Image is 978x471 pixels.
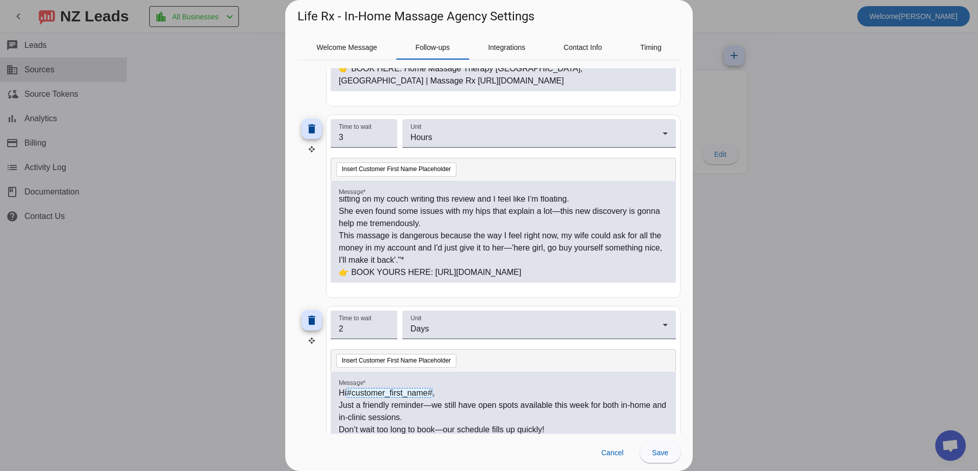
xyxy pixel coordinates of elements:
[652,449,668,457] span: Save
[339,387,668,399] p: Hi ,
[411,133,432,142] span: Hours
[415,44,450,51] span: Follow-ups
[339,205,668,230] p: She even found some issues with my hips that explain a lot—this new discovery is gonna help me tr...
[346,388,432,398] span: #customer_first_name#
[339,230,668,266] p: This massage is dangerous because the way I feel right now, my wife could ask for all the money i...
[339,399,668,424] p: Just a friendly reminder—we still have open spots available this week for both in-home and in-cli...
[601,449,623,457] span: Cancel
[640,442,681,463] button: Save
[411,315,421,321] mat-label: Unit
[306,123,318,135] mat-icon: delete
[339,315,371,321] mat-label: Time to wait
[306,314,318,326] mat-icon: delete
[411,324,429,333] span: Days
[317,44,377,51] span: Welcome Message
[339,63,668,87] p: 👉 BOOK HERE: Home Massage Therapy [GEOGRAPHIC_DATA], [GEOGRAPHIC_DATA] | Massage Rx [URL][DOMAIN_...
[336,354,456,368] button: Insert Customer First Name Placeholder
[411,123,421,130] mat-label: Unit
[339,424,668,436] p: Don’t wait too long to book—our schedule fills up quickly!
[640,44,662,51] span: Timing
[593,442,632,463] button: Cancel
[336,162,456,177] button: Insert Customer First Name Placeholder
[339,123,371,130] mat-label: Time to wait
[339,266,668,279] p: 👉 BOOK YOURS HERE: [URL][DOMAIN_NAME]
[488,44,525,51] span: Integrations
[297,8,534,24] h1: Life Rx - In-Home Massage Agency Settings
[563,44,602,51] span: Contact Info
